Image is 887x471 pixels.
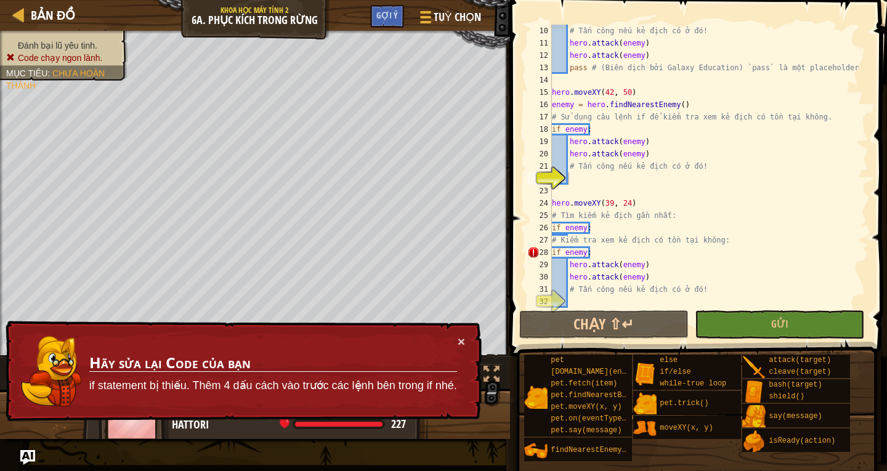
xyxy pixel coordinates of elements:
div: 32 [527,296,552,308]
div: 23 [527,185,552,197]
span: isReady(action) [769,437,835,445]
span: pet.fetch(item) [551,379,617,388]
span: if/else [660,368,691,376]
div: 16 [527,99,552,111]
button: × [458,335,465,348]
button: Tuỳ chọn [410,5,488,34]
span: findNearestEnemy() [551,446,631,454]
button: Gửi [695,310,864,339]
span: say(message) [769,412,822,421]
div: 19 [527,135,552,148]
span: cleave(target) [769,368,831,376]
div: 11 [527,37,552,49]
div: 13 [527,62,552,74]
span: 227 [391,416,406,432]
div: 21 [527,160,552,172]
span: Đánh bại lũ yêu tinh. [18,41,97,50]
div: 24 [527,197,552,209]
div: 15 [527,86,552,99]
img: portrait.png [633,417,657,440]
button: Chạy ⇧↵ [519,310,689,339]
span: while-true loop [660,379,726,388]
span: [DOMAIN_NAME](enemy) [551,368,639,376]
li: Code chạy ngon lành. [6,52,118,64]
div: 31 [527,283,552,296]
div: 17 [527,111,552,123]
img: portrait.png [742,405,766,429]
span: pet.trick() [660,399,708,408]
span: pet.moveXY(x, y) [551,403,622,411]
div: 22 [527,172,552,185]
span: pet [551,356,564,364]
span: Chưa hoàn thành [6,68,105,91]
p: if statement bị thiếu. Thêm 4 dấu cách vào trước các lệnh bên trong if nhé. [89,378,457,394]
div: health: 227 / 227 [280,419,406,430]
div: 30 [527,271,552,283]
img: portrait.png [633,392,657,416]
div: 27 [527,234,552,246]
span: : [47,68,52,78]
span: shield() [769,392,804,401]
span: Bản đồ [31,7,75,23]
img: portrait.png [742,380,766,404]
div: 26 [527,222,552,234]
span: Gợi ý [376,9,398,21]
div: Hattori [172,417,415,433]
span: attack(target) [769,356,831,364]
div: 18 [527,123,552,135]
span: else [660,356,678,364]
div: 28 [527,246,552,259]
div: 29 [527,259,552,271]
img: duck_hushbaum.png [20,336,82,408]
span: Gửi [771,317,788,331]
img: portrait.png [524,385,548,409]
span: Code chạy ngon lành. [18,53,102,63]
button: Ask AI [20,450,35,465]
div: 10 [527,25,552,37]
img: portrait.png [633,362,657,385]
span: Tuỳ chọn [434,9,481,25]
span: bash(target) [769,380,822,389]
span: pet.say(message) [551,426,622,435]
div: 20 [527,148,552,160]
h3: Hãy sửa lại Code của bạn [89,355,457,372]
li: Đánh bại lũ yêu tinh. [6,39,118,52]
span: pet.findNearestByType(type) [551,391,670,400]
button: Bật tắt chế độ toàn màn hình [479,363,504,388]
span: Mục tiêu [6,68,47,78]
img: portrait.png [524,439,548,462]
div: 12 [527,49,552,62]
span: pet.on(eventType, handler) [551,414,666,423]
span: moveXY(x, y) [660,424,713,432]
a: Bản đồ [25,7,75,23]
div: 14 [527,74,552,86]
img: portrait.png [742,430,766,453]
img: portrait.png [742,356,766,379]
div: 25 [527,209,552,222]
